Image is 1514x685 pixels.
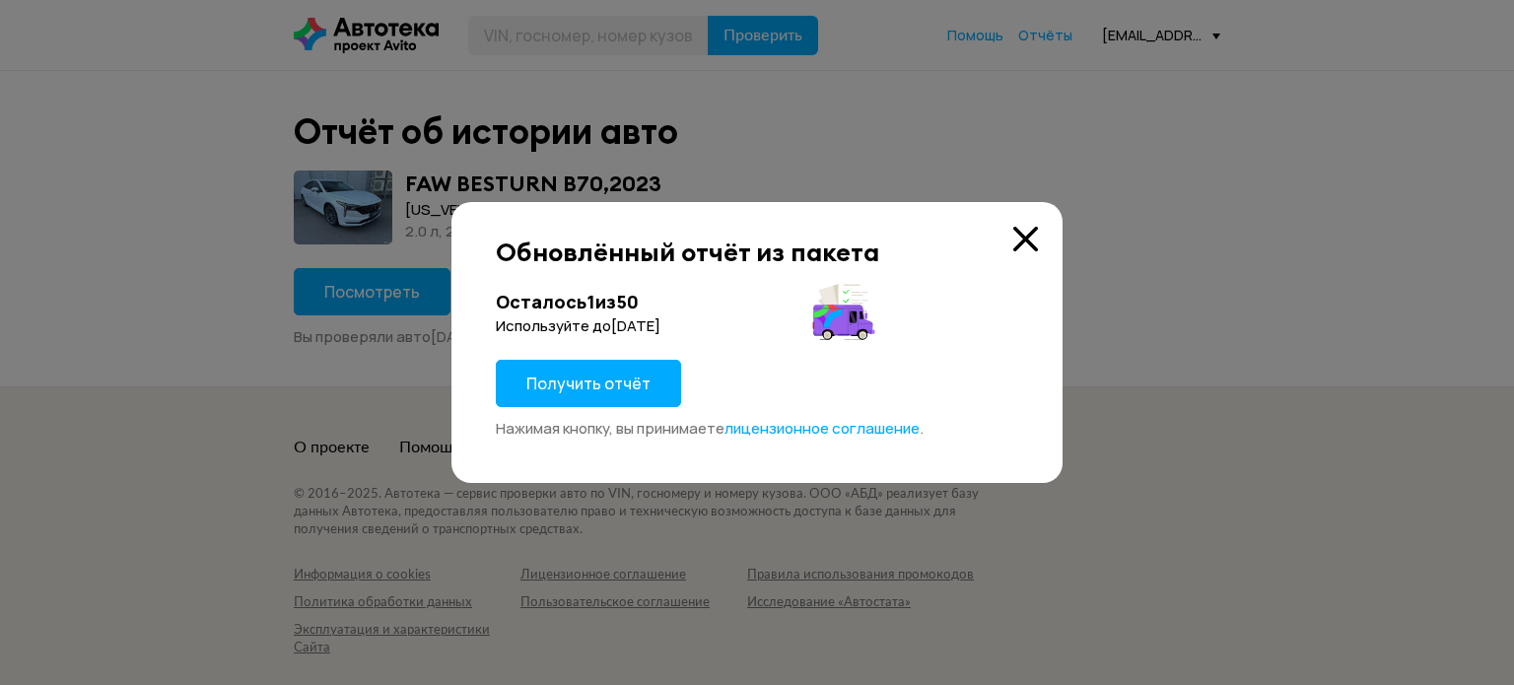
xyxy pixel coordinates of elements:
[724,418,920,439] span: лицензионное соглашение
[724,419,920,439] a: лицензионное соглашение
[496,316,1018,336] div: Используйте до [DATE]
[496,360,681,407] button: Получить отчёт
[496,237,1018,267] div: Обновлённый отчёт из пакета
[526,373,651,394] span: Получить отчёт
[496,418,924,439] span: Нажимая кнопку, вы принимаете .
[496,290,1018,314] div: Осталось 1 из 50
